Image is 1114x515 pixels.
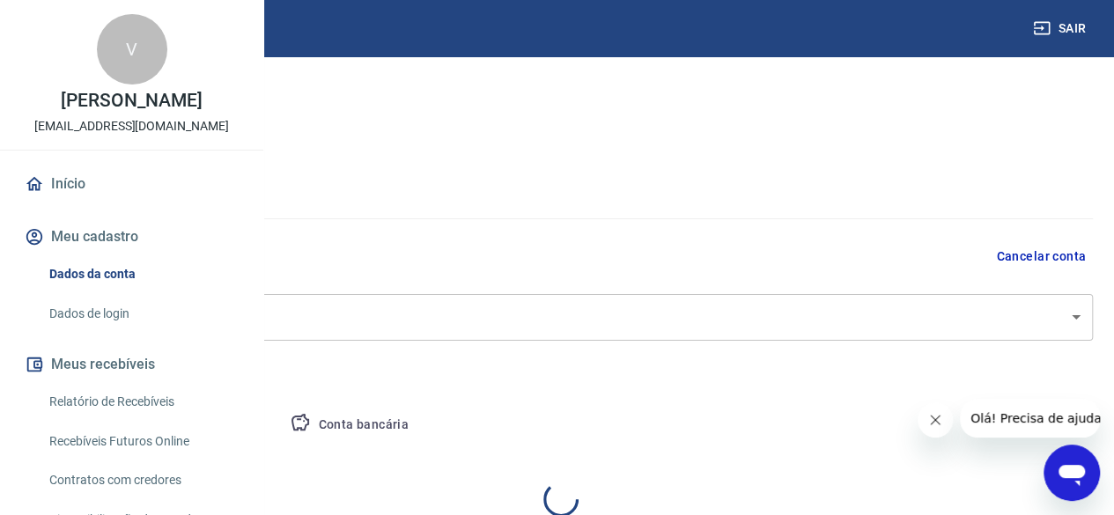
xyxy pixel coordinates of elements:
[42,296,242,332] a: Dados de login
[11,12,148,26] span: Olá! Precisa de ajuda?
[42,423,242,460] a: Recebíveis Futuros Online
[28,294,1093,341] div: VN fashion comércio de roupas ltda
[42,384,242,420] a: Relatório de Recebíveis
[42,462,242,498] a: Contratos com credores
[42,256,242,292] a: Dados da conta
[21,217,242,256] button: Meu cadastro
[1029,12,1093,45] button: Sair
[989,240,1093,273] button: Cancelar conta
[918,402,953,438] iframe: Fechar mensagem
[276,404,423,446] button: Conta bancária
[61,92,202,110] p: [PERSON_NAME]
[28,162,1093,190] h5: Dados cadastrais
[34,117,229,136] p: [EMAIL_ADDRESS][DOMAIN_NAME]
[960,399,1100,438] iframe: Mensagem da empresa
[1044,445,1100,501] iframe: Botão para abrir a janela de mensagens
[21,345,242,384] button: Meus recebíveis
[97,14,167,85] div: V
[21,165,242,203] a: Início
